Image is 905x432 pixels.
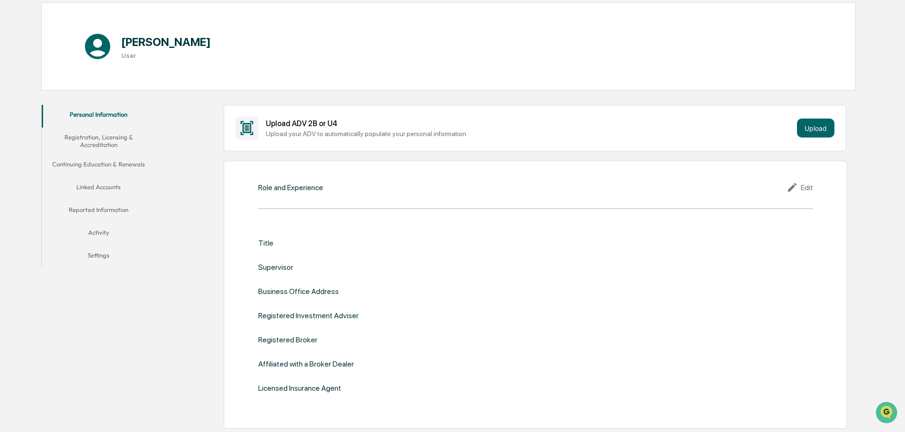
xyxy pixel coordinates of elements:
[6,116,65,133] a: 🖐️Preclearance
[6,134,63,151] a: 🔎Data Lookup
[258,311,359,320] div: Registered Investment Adviser
[42,246,155,268] button: Settings
[258,335,317,344] div: Registered Broker
[258,183,323,192] div: Role and Experience
[42,105,155,268] div: secondary tabs example
[258,384,341,393] div: Licensed Insurance Agent
[266,119,793,128] div: Upload ADV 2B or U4
[121,52,211,59] h3: User
[9,73,27,90] img: 1746055101610-c473b297-6a78-478c-a979-82029cc54cd1
[258,239,273,248] div: Title
[32,82,120,90] div: We're available if you need us!
[266,130,793,138] div: Upload your ADV to automatically populate your personal information.
[67,160,115,168] a: Powered byPylon
[94,161,115,168] span: Pylon
[65,116,121,133] a: 🗄️Attestations
[258,359,354,368] div: Affiliated with a Broker Dealer
[69,120,76,128] div: 🗄️
[19,119,61,129] span: Preclearance
[787,182,813,193] div: Edit
[797,119,834,138] button: Upload
[42,223,155,246] button: Activity
[9,20,172,35] p: How can we help?
[161,75,172,87] button: Start new chat
[42,128,155,155] button: Registration, Licensing & Accreditation
[875,401,900,426] iframe: Open customer support
[258,263,293,272] div: Supervisor
[42,200,155,223] button: Reported Information
[9,138,17,146] div: 🔎
[258,287,339,296] div: Business Office Address
[19,138,60,147] span: Data Lookup
[32,73,155,82] div: Start new chat
[42,155,155,177] button: Continuing Education & Renewals
[42,177,155,200] button: Linked Accounts
[9,120,17,128] div: 🖐️
[121,35,211,49] h1: [PERSON_NAME]
[78,119,118,129] span: Attestations
[42,105,155,128] button: Personal Information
